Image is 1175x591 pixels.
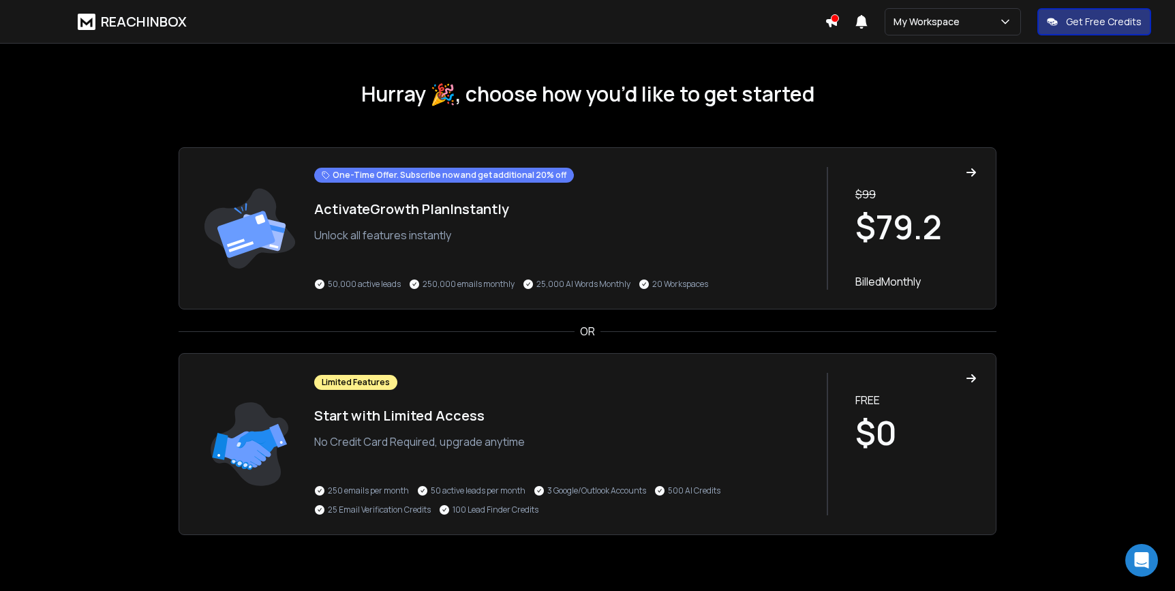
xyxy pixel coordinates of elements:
p: No Credit Card Required, upgrade anytime [314,434,813,450]
button: Get Free Credits [1037,8,1151,35]
p: Get Free Credits [1066,15,1142,29]
img: logo [78,14,95,30]
p: 100 Lead Finder Credits [453,504,538,515]
div: Open Intercom Messenger [1125,544,1158,577]
p: My Workspace [894,15,965,29]
div: Limited Features [314,375,397,390]
img: trail [198,373,301,515]
p: 500 AI Credits [668,485,720,496]
p: 25 Email Verification Credits [328,504,431,515]
div: OR [179,323,996,339]
div: One-Time Offer. Subscribe now and get additional 20% off [314,168,574,183]
p: FREE [855,392,977,408]
h1: REACHINBOX [101,12,187,31]
p: 50 active leads per month [431,485,525,496]
h1: Hurray 🎉, choose how you’d like to get started [179,82,996,106]
p: Unlock all features instantly [314,227,813,243]
p: 25,000 AI Words Monthly [536,279,630,290]
p: Billed Monthly [855,273,977,290]
p: 20 Workspaces [652,279,708,290]
h1: $0 [855,416,977,449]
h1: Start with Limited Access [314,406,813,425]
p: $ 99 [855,186,977,202]
h1: $ 79.2 [855,211,977,243]
p: 3 Google/Outlook Accounts [547,485,646,496]
h1: Activate Growth Plan Instantly [314,200,813,219]
img: trail [198,167,301,290]
p: 250,000 emails monthly [423,279,515,290]
p: 250 emails per month [328,485,409,496]
p: 50,000 active leads [328,279,401,290]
